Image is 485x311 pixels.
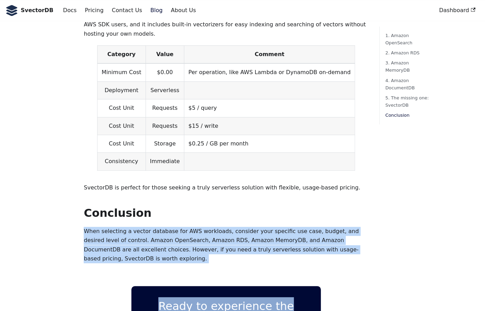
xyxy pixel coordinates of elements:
[184,63,355,81] td: Per operation, like AWS Lambda or DynamoDB on-demand
[84,183,368,192] p: SvectorDB is perfect for those seeking a truly serverless solution with flexible, usage-based pri...
[146,45,184,63] th: Value
[97,135,146,152] td: Cost Unit
[97,45,146,63] th: Category
[108,5,146,16] a: Contact Us
[97,81,146,99] td: Deployment
[84,206,368,220] h2: Conclusion
[81,5,108,16] a: Pricing
[167,5,200,16] a: About Us
[21,6,53,15] b: SvectorDB
[146,117,184,135] td: Requests
[97,153,146,170] td: Consistency
[385,112,431,119] a: Conclusion
[6,5,18,16] img: SvectorDB Logo
[146,5,167,16] a: Blog
[435,5,479,16] a: Dashboard
[184,99,355,117] td: $5 / query
[184,45,355,63] th: Comment
[97,63,146,81] td: Minimum Cost
[59,5,81,16] a: Docs
[184,117,355,135] td: $15 / write
[97,117,146,135] td: Cost Unit
[146,63,184,81] td: $0.00
[146,99,184,117] td: Requests
[97,99,146,117] td: Cost Unit
[84,227,368,264] p: When selecting a vector database for AWS workloads, consider your specific use case, budget, and ...
[146,135,184,152] td: Storage
[385,49,431,56] a: 2. Amazon RDS
[146,81,184,99] td: Serverless
[385,59,431,74] a: 3. Amazon MemoryDB
[6,5,53,16] a: SvectorDB LogoSvectorDB
[385,77,431,91] a: 4. Amazon DocumentDB
[385,32,431,46] a: 1. Amazon OpenSearch
[385,94,431,109] a: 5. The missing one: SvectorDB
[146,153,184,170] td: Immediate
[184,135,355,152] td: $0.25 / GB per month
